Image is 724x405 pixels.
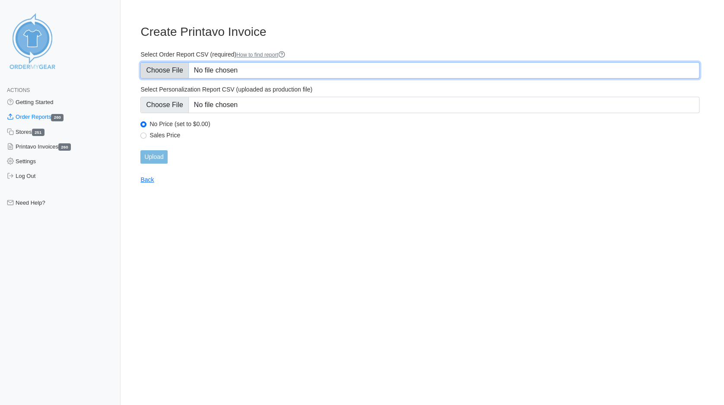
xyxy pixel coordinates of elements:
[32,129,44,136] span: 251
[140,150,167,164] input: Upload
[236,52,285,58] a: How to find report
[58,143,71,151] span: 260
[51,114,64,121] span: 260
[140,85,699,93] label: Select Personalization Report CSV (uploaded as production file)
[149,131,699,139] label: Sales Price
[140,51,699,59] label: Select Order Report CSV (required)
[7,87,30,93] span: Actions
[140,176,154,183] a: Back
[149,120,699,128] label: No Price (set to $0.00)
[140,25,699,39] h3: Create Printavo Invoice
